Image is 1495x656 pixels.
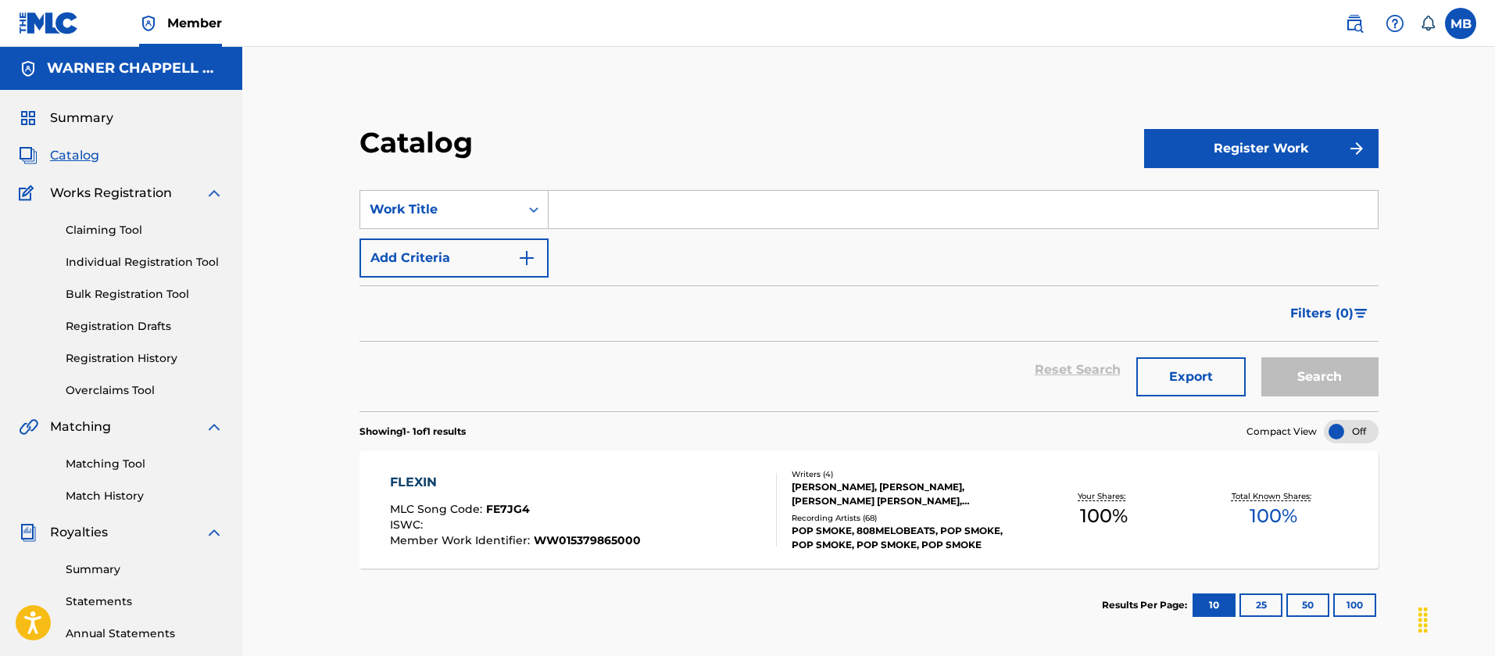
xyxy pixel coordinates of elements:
form: Search Form [359,190,1379,411]
p: Results Per Page: [1102,598,1191,612]
div: Work Title [370,200,510,219]
span: ISWC : [390,518,427,532]
button: Filters (0) [1281,294,1379,333]
div: Recording Artists ( 68 ) [792,512,1019,524]
button: Register Work [1144,129,1379,168]
h5: WARNER CHAPPELL MUSIC INC [47,59,224,77]
img: Matching [19,418,38,436]
span: Summary [50,109,113,127]
img: Accounts [19,59,38,78]
button: 25 [1239,593,1282,617]
img: Catalog [19,146,38,165]
span: 100 % [1250,502,1297,530]
span: Royalties [50,523,108,542]
img: MLC Logo [19,12,79,34]
button: Export [1136,357,1246,396]
a: FLEXINMLC Song Code:FE7JG4ISWC:Member Work Identifier:WW015379865000Writers (4)[PERSON_NAME], [PE... [359,451,1379,568]
a: Individual Registration Tool [66,254,224,271]
span: 100 % [1080,502,1128,530]
a: Registration History [66,350,224,367]
div: Help [1379,8,1411,39]
img: expand [205,523,224,542]
span: Matching [50,418,111,436]
div: Notifications [1420,16,1436,31]
iframe: Chat Widget [1417,581,1495,656]
a: CatalogCatalog [19,146,99,165]
img: filter [1354,309,1368,318]
iframe: Resource Center [1451,424,1495,550]
img: f7272a7cc735f4ea7f67.svg [1347,139,1366,158]
a: Registration Drafts [66,318,224,335]
a: Statements [66,593,224,610]
span: WW015379865000 [534,533,641,547]
img: expand [205,184,224,203]
div: [PERSON_NAME], [PERSON_NAME], [PERSON_NAME] [PERSON_NAME], [PERSON_NAME] [PERSON_NAME] [792,480,1019,508]
button: 50 [1286,593,1329,617]
a: Match History [66,488,224,504]
h2: Catalog [359,125,481,160]
img: help [1386,14,1404,33]
p: Your Shares: [1078,490,1129,502]
div: FLEXIN [390,473,641,492]
img: Works Registration [19,184,39,203]
a: Overclaims Tool [66,382,224,399]
span: Filters ( 0 ) [1290,304,1354,323]
img: 9d2ae6d4665cec9f34b9.svg [517,249,536,267]
img: Top Rightsholder [139,14,158,33]
img: Summary [19,109,38,127]
a: Claiming Tool [66,222,224,238]
a: Public Search [1339,8,1370,39]
button: 100 [1333,593,1376,617]
div: Writers ( 4 ) [792,468,1019,480]
p: Total Known Shares: [1232,490,1315,502]
a: Bulk Registration Tool [66,286,224,303]
div: Drag [1411,597,1436,643]
button: Add Criteria [359,238,549,278]
img: Royalties [19,523,38,542]
span: Compact View [1246,425,1317,439]
span: Works Registration [50,184,172,203]
img: search [1345,14,1364,33]
span: FE7JG4 [486,502,530,516]
span: MLC Song Code : [390,502,486,516]
span: Member Work Identifier : [390,533,534,547]
span: Member [167,14,222,32]
span: Catalog [50,146,99,165]
a: Annual Statements [66,626,224,642]
a: Summary [66,561,224,578]
div: User Menu [1445,8,1476,39]
a: SummarySummary [19,109,113,127]
a: Matching Tool [66,456,224,472]
button: 10 [1193,593,1236,617]
img: expand [205,418,224,436]
p: Showing 1 - 1 of 1 results [359,425,466,439]
div: POP SMOKE, 808MELOBEATS, POP SMOKE, POP SMOKE, POP SMOKE, POP SMOKE [792,524,1019,552]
